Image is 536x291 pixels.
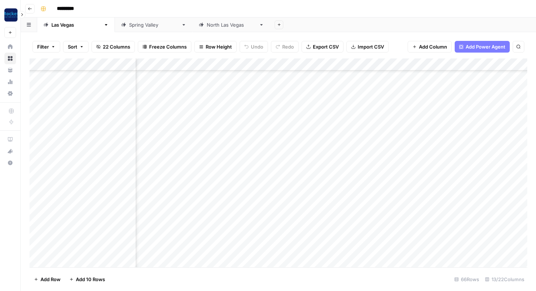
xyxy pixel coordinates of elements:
span: Sort [68,43,77,50]
div: [GEOGRAPHIC_DATA] [207,21,256,28]
span: Add 10 Rows [76,276,105,283]
a: AirOps Academy [4,134,16,145]
div: [GEOGRAPHIC_DATA] [129,21,178,28]
button: What's new? [4,145,16,157]
span: Add Row [40,276,61,283]
a: Usage [4,76,16,88]
div: 13/22 Columns [482,273,527,285]
button: Undo [240,41,268,53]
button: Workspace: Rocket Pilots [4,6,16,24]
a: Home [4,41,16,53]
button: Add Power Agent [455,41,510,53]
button: Import CSV [346,41,389,53]
button: 22 Columns [92,41,135,53]
button: Freeze Columns [138,41,191,53]
span: Redo [282,43,294,50]
div: 66 Rows [451,273,482,285]
div: What's new? [5,146,16,157]
button: Sort [63,41,89,53]
div: [GEOGRAPHIC_DATA] [51,21,101,28]
button: Filter [32,41,60,53]
span: Undo [251,43,263,50]
button: Help + Support [4,157,16,169]
span: Export CSV [313,43,339,50]
button: Add Row [30,273,65,285]
button: Row Height [194,41,237,53]
a: Settings [4,88,16,99]
span: Add Column [419,43,447,50]
span: Add Power Agent [466,43,505,50]
button: Add Column [408,41,452,53]
span: Freeze Columns [149,43,187,50]
button: Export CSV [302,41,343,53]
a: Browse [4,53,16,64]
img: Rocket Pilots Logo [4,8,18,22]
a: [GEOGRAPHIC_DATA] [37,18,115,32]
button: Add 10 Rows [65,273,109,285]
a: Your Data [4,64,16,76]
span: Filter [37,43,49,50]
a: [GEOGRAPHIC_DATA] [193,18,270,32]
span: 22 Columns [103,43,130,50]
button: Redo [271,41,299,53]
span: Row Height [206,43,232,50]
a: [GEOGRAPHIC_DATA] [115,18,193,32]
span: Import CSV [358,43,384,50]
